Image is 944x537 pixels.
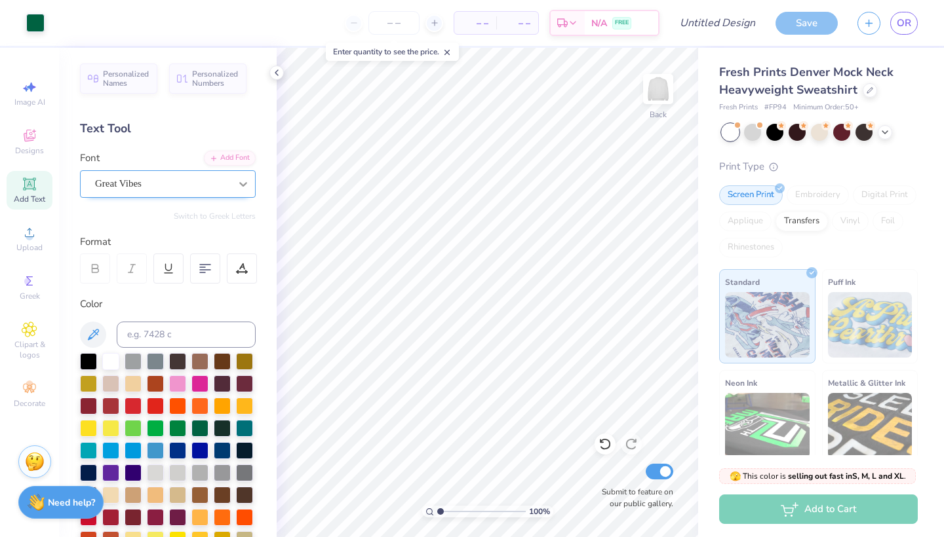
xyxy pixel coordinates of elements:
[730,470,906,482] span: This color is .
[828,376,905,390] span: Metallic & Glitter Ink
[80,151,100,166] label: Font
[529,506,550,517] span: 100 %
[719,185,783,205] div: Screen Print
[117,322,256,348] input: e.g. 7428 c
[650,109,667,120] div: Back
[776,212,828,231] div: Transfers
[669,10,766,36] input: Untitled Design
[725,275,760,289] span: Standard
[204,151,256,166] div: Add Font
[591,16,607,30] span: N/A
[719,238,783,257] div: Rhinestones
[788,471,904,481] strong: selling out fast in S, M, L and XL
[462,16,488,30] span: – –
[764,102,787,113] span: # FP94
[873,212,903,231] div: Foil
[16,242,43,253] span: Upload
[725,393,810,458] img: Neon Ink
[103,69,149,88] span: Personalized Names
[80,234,257,250] div: Format
[828,275,855,289] span: Puff Ink
[897,16,911,31] span: OR
[326,43,459,61] div: Enter quantity to see the price.
[192,69,239,88] span: Personalized Numbers
[504,16,530,30] span: – –
[48,496,95,509] strong: Need help?
[719,64,894,98] span: Fresh Prints Denver Mock Neck Heavyweight Sweatshirt
[719,212,772,231] div: Applique
[80,120,256,138] div: Text Tool
[793,102,859,113] span: Minimum Order: 50 +
[14,97,45,107] span: Image AI
[20,291,40,301] span: Greek
[730,470,741,483] span: 🫣
[832,212,869,231] div: Vinyl
[368,11,420,35] input: – –
[828,292,913,358] img: Puff Ink
[80,297,256,312] div: Color
[15,145,44,156] span: Designs
[725,376,757,390] span: Neon Ink
[7,339,52,360] span: Clipart & logos
[645,76,671,102] img: Back
[725,292,810,358] img: Standard
[615,18,629,28] span: FREE
[890,12,918,35] a: OR
[595,486,673,509] label: Submit to feature on our public gallery.
[14,194,45,204] span: Add Text
[174,211,256,221] button: Switch to Greek Letters
[14,398,45,409] span: Decorate
[719,159,918,174] div: Print Type
[719,102,758,113] span: Fresh Prints
[787,185,849,205] div: Embroidery
[853,185,916,205] div: Digital Print
[828,393,913,458] img: Metallic & Glitter Ink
